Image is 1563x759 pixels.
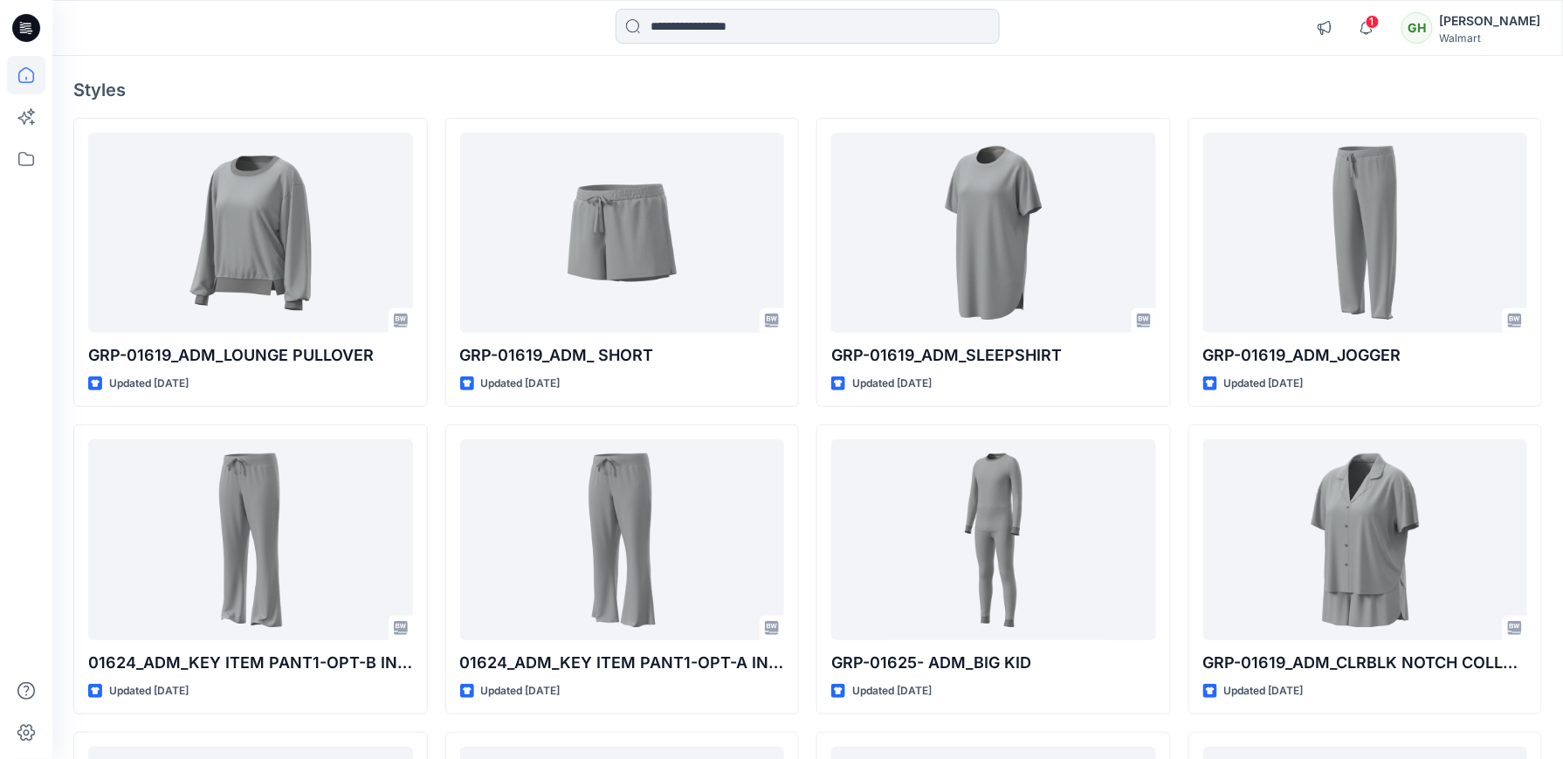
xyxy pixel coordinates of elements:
[831,651,1156,675] p: GRP-01625- ADM_BIG KID
[460,343,785,368] p: GRP-01619_ADM_ SHORT
[1203,133,1528,333] a: GRP-01619_ADM_JOGGER
[481,682,561,700] p: Updated [DATE]
[109,375,189,393] p: Updated [DATE]
[109,682,189,700] p: Updated [DATE]
[88,439,413,639] a: 01624_ADM_KEY ITEM PANT1-OPT-B IN SEAM-29
[460,133,785,333] a: GRP-01619_ADM_ SHORT
[831,343,1156,368] p: GRP-01619_ADM_SLEEPSHIRT
[460,651,785,675] p: 01624_ADM_KEY ITEM PANT1-OPT-A IN SEAM-27
[88,133,413,333] a: GRP-01619_ADM_LOUNGE PULLOVER
[1203,651,1528,675] p: GRP-01619_ADM_CLRBLK NOTCH COLLAR SHORT SET
[1366,15,1380,29] span: 1
[481,375,561,393] p: Updated [DATE]
[1440,31,1541,45] div: Walmart
[1203,343,1528,368] p: GRP-01619_ADM_JOGGER
[1224,375,1304,393] p: Updated [DATE]
[852,375,932,393] p: Updated [DATE]
[831,439,1156,639] a: GRP-01625- ADM_BIG KID
[852,682,932,700] p: Updated [DATE]
[460,439,785,639] a: 01624_ADM_KEY ITEM PANT1-OPT-A IN SEAM-27
[88,343,413,368] p: GRP-01619_ADM_LOUNGE PULLOVER
[88,651,413,675] p: 01624_ADM_KEY ITEM PANT1-OPT-B IN SEAM-29
[1440,10,1541,31] div: [PERSON_NAME]
[1203,439,1528,639] a: GRP-01619_ADM_CLRBLK NOTCH COLLAR SHORT SET
[1401,12,1433,44] div: GH
[1224,682,1304,700] p: Updated [DATE]
[831,133,1156,333] a: GRP-01619_ADM_SLEEPSHIRT
[73,79,1542,100] h4: Styles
